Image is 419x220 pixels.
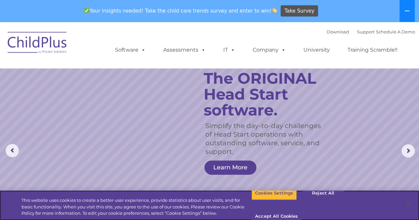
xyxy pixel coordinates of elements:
img: 👏 [272,8,277,13]
img: ✅ [84,8,89,13]
rs-layer: Simplify the day-to-day challenges of Head Start operations with outstanding software, service, a... [205,121,328,156]
a: University [297,43,337,57]
button: Cookies Settings [251,186,297,200]
div: This website uses cookies to create a better user experience, provide statistics about user visit... [22,197,251,217]
a: Assessments [157,43,212,57]
span: Phone number [92,71,120,76]
a: Schedule A Demo [376,29,415,34]
rs-layer: The ORIGINAL Head Start software. [204,70,335,118]
span: Take Survey [285,5,314,17]
img: ChildPlus by Procare Solutions [4,27,71,60]
button: Reject All [302,186,344,200]
button: Close [401,198,416,212]
a: IT [217,43,242,57]
a: Learn More [204,160,256,175]
a: Software [108,43,152,57]
span: Your insights needed! Take the child care trends survey and enter to win! [81,4,280,17]
span: Last name [92,44,112,49]
a: Support [357,29,375,34]
a: Training Scramble!! [341,43,404,57]
a: Take Survey [281,5,318,17]
a: Company [246,43,292,57]
a: Download [327,29,349,34]
font: | [327,29,415,34]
